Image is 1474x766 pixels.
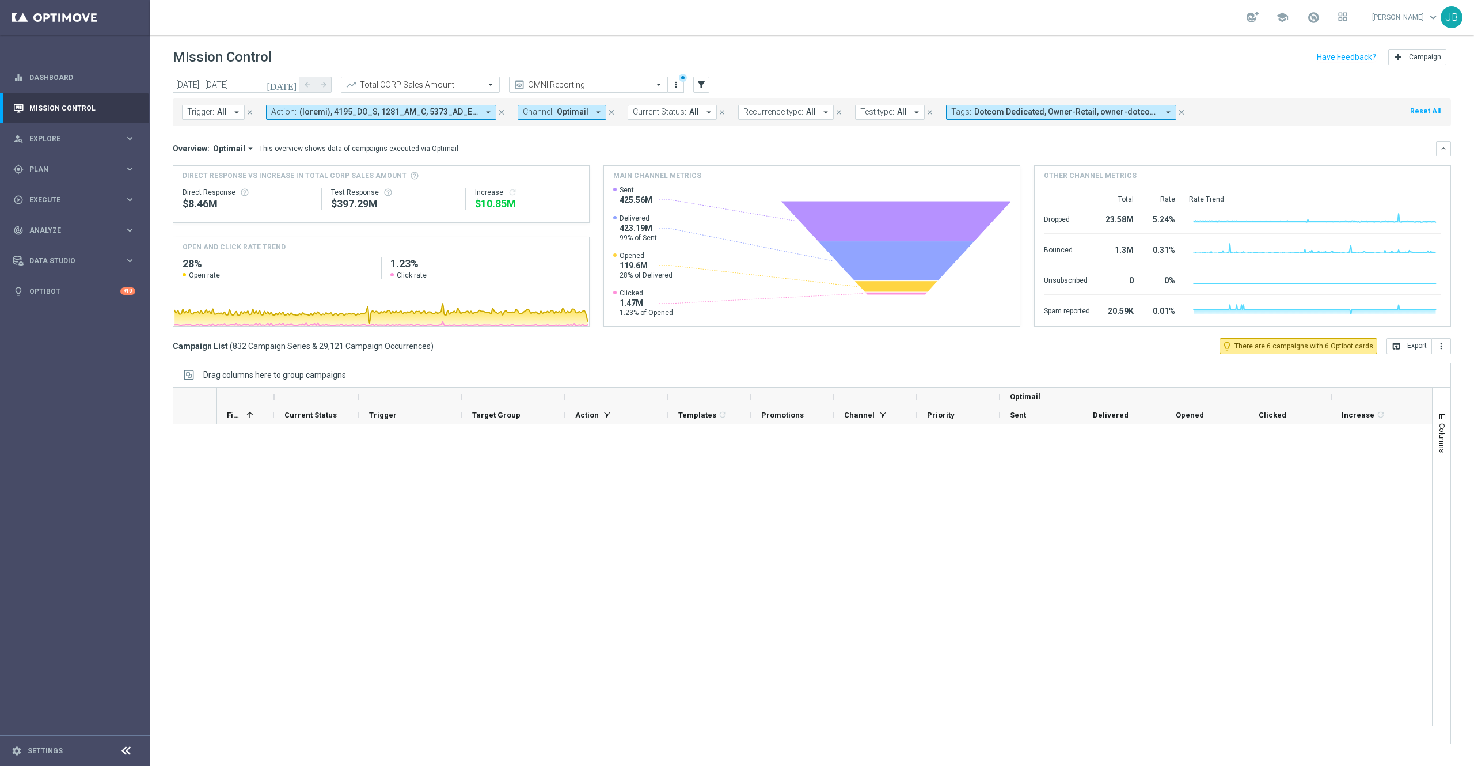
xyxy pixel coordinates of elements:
[483,107,493,117] i: arrow_drop_down
[1104,301,1134,319] div: 20.59K
[693,77,709,93] button: filter_alt
[13,164,24,175] i: gps_fixed
[1148,270,1175,289] div: 0%
[29,196,124,203] span: Execute
[1393,52,1403,62] i: add
[860,107,894,117] span: Test type:
[29,257,124,264] span: Data Studio
[844,411,875,419] span: Channel
[718,410,727,419] i: refresh
[633,107,686,117] span: Current Status:
[1409,105,1442,117] button: Reset All
[620,260,673,271] span: 119.6M
[369,411,397,419] span: Trigger
[1222,341,1232,351] i: lightbulb_outline
[678,411,716,419] span: Templates
[183,197,312,211] div: $8,457,096
[834,106,844,119] button: close
[1177,108,1186,116] i: close
[299,107,478,117] span: (loremi), 4195_DO_S, 1281_AM_C, 5373_AD_E/S, 8058_DO_E, TempoRincid_UTLABO, ET_DolorEmag_A9, EN_A...
[13,73,24,83] i: equalizer
[1044,209,1090,227] div: Dropped
[743,107,803,117] span: Recurrence type:
[203,370,346,380] div: Row Groups
[620,271,673,280] span: 28% of Delivered
[316,77,332,93] button: arrow_forward
[704,107,714,117] i: arrow_drop_down
[29,135,124,142] span: Explore
[508,188,517,197] button: refresh
[173,77,299,93] input: Select date range
[231,107,242,117] i: arrow_drop_down
[284,411,337,419] span: Current Status
[266,105,496,120] button: Action: (loremi), 4195_DO_S, 1281_AM_C, 5373_AD_E/S, 8058_DO_E, TempoRincid_UTLABO, ET_DolorEmag_...
[946,105,1176,120] button: Tags: Dotcom Dedicated, Owner-Retail, owner-dotcom-dedicated, owner-omni-dedicated, owner-retail ...
[1104,270,1134,289] div: 0
[13,256,136,266] div: Data Studio keyboard_arrow_right
[718,108,726,116] i: close
[13,195,136,204] button: play_circle_outline Execute keyboard_arrow_right
[951,107,971,117] span: Tags:
[496,106,507,119] button: close
[173,143,210,154] h3: Overview:
[29,227,124,234] span: Analyze
[183,188,312,197] div: Direct Response
[397,271,427,280] span: Click rate
[345,79,357,90] i: trending_up
[475,188,580,197] div: Increase
[1104,195,1134,204] div: Total
[183,170,407,181] span: Direct Response VS Increase In Total CORP Sales Amount
[1010,392,1040,401] span: Optimail
[925,106,935,119] button: close
[29,93,135,123] a: Mission Control
[475,197,580,211] div: $10,845,233
[227,411,242,419] span: First in Range
[124,133,135,144] i: keyboard_arrow_right
[1388,49,1446,65] button: add Campaign
[29,276,120,306] a: Optibot
[245,106,255,119] button: close
[1148,240,1175,258] div: 0.31%
[13,287,136,296] div: lightbulb Optibot +10
[1220,338,1377,354] button: lightbulb_outline There are 6 campaigns with 6 Optibot cards
[13,165,136,174] div: gps_fixed Plan keyboard_arrow_right
[13,134,136,143] button: person_search Explore keyboard_arrow_right
[974,107,1158,117] span: Dotcom Dedicated, Owner-Retail, owner-dotcom-dedicated, owner-omni-dedicated, owner-retail
[173,49,272,66] h1: Mission Control
[1409,53,1441,61] span: Campaign
[689,107,699,117] span: All
[1234,341,1373,351] span: There are 6 campaigns with 6 Optibot cards
[13,195,124,205] div: Execute
[696,79,706,90] i: filter_alt
[1342,411,1374,419] span: Increase
[514,79,525,90] i: preview
[620,214,657,223] span: Delivered
[213,143,245,154] span: Optimail
[187,107,214,117] span: Trigger:
[259,143,458,154] div: This overview shows data of campaigns executed via Optimail
[1176,411,1204,419] span: Opened
[620,233,657,242] span: 99% of Sent
[1044,240,1090,258] div: Bounced
[13,195,24,205] i: play_circle_outline
[613,170,701,181] h4: Main channel metrics
[897,107,907,117] span: All
[303,81,311,89] i: arrow_back
[13,164,124,175] div: Plan
[1437,342,1446,351] i: more_vert
[173,341,434,351] h3: Campaign List
[670,78,682,92] button: more_vert
[13,276,135,306] div: Optibot
[13,62,135,93] div: Dashboard
[620,308,673,317] span: 1.23% of Opened
[390,257,580,271] h2: 1.23%
[1276,11,1289,24] span: school
[1259,411,1286,419] span: Clicked
[679,74,687,82] div: There are unsaved changes
[217,107,227,117] span: All
[1104,209,1134,227] div: 23.58M
[1432,338,1451,354] button: more_vert
[124,225,135,236] i: keyboard_arrow_right
[620,251,673,260] span: Opened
